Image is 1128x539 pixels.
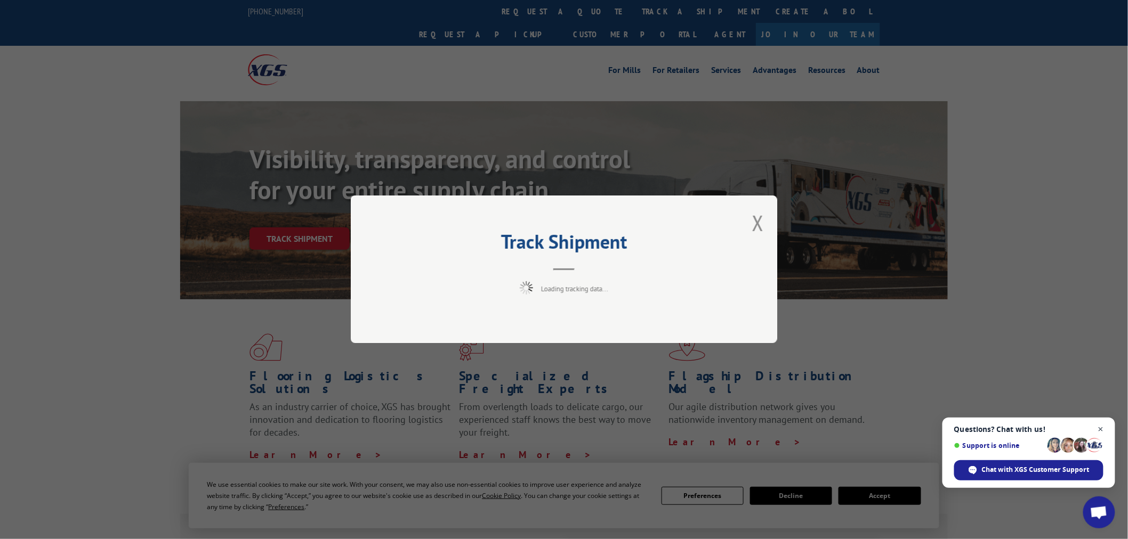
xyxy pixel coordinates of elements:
[752,209,764,237] button: Close modal
[1094,423,1108,436] span: Close chat
[541,285,608,294] span: Loading tracking data...
[954,460,1103,480] div: Chat with XGS Customer Support
[520,282,533,295] img: xgs-loading
[982,465,1090,475] span: Chat with XGS Customer Support
[404,234,724,255] h2: Track Shipment
[954,442,1044,450] span: Support is online
[1083,496,1115,528] div: Open chat
[954,425,1103,434] span: Questions? Chat with us!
